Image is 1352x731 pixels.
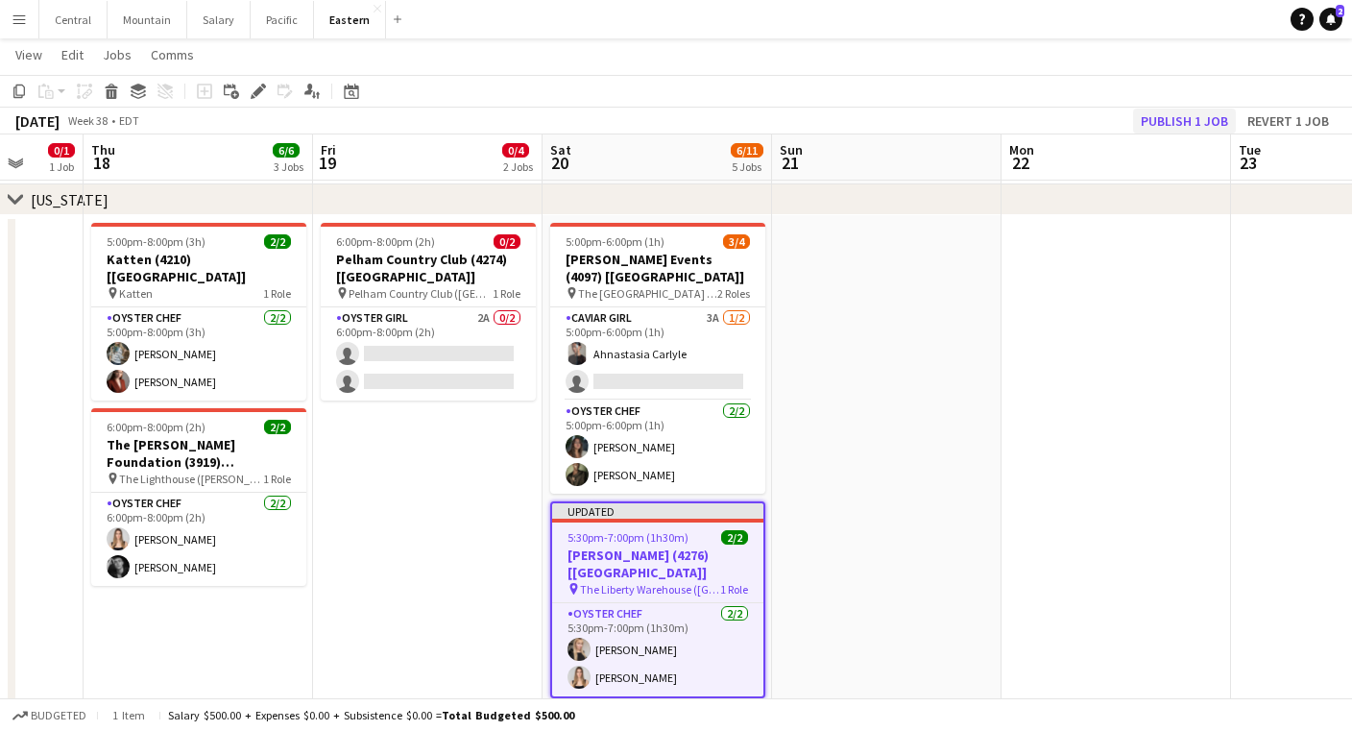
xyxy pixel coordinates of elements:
span: Katten [119,286,153,301]
span: Thu [91,141,115,158]
span: Budgeted [31,709,86,722]
span: Jobs [103,46,132,63]
span: 2/2 [264,234,291,249]
app-card-role: Caviar Girl3A1/25:00pm-6:00pm (1h)Ahnastasia Carlyle [550,307,765,401]
button: Eastern [314,1,386,38]
button: Budgeted [10,705,89,726]
span: View [15,46,42,63]
h3: [PERSON_NAME] (4276) [[GEOGRAPHIC_DATA]] [552,547,763,581]
span: 2/2 [721,530,748,545]
span: 0/1 [48,143,75,158]
span: Tue [1239,141,1261,158]
app-card-role: Oyster Girl2A0/26:00pm-8:00pm (2h) [321,307,536,401]
span: 1 Role [263,286,291,301]
span: 20 [547,152,571,174]
button: Revert 1 job [1240,109,1337,134]
span: 19 [318,152,336,174]
div: [DATE] [15,111,60,131]
app-card-role: Oyster Chef2/25:00pm-8:00pm (3h)[PERSON_NAME][PERSON_NAME] [91,307,306,401]
app-card-role: Oyster Chef2/25:30pm-7:00pm (1h30m)[PERSON_NAME][PERSON_NAME] [552,603,763,696]
div: Updated [552,503,763,519]
a: Edit [54,42,91,67]
span: 5:00pm-6:00pm (1h) [566,234,664,249]
span: Total Budgeted $500.00 [442,708,574,722]
button: Pacific [251,1,314,38]
button: Publish 1 job [1133,109,1236,134]
div: Salary $500.00 + Expenses $0.00 + Subsistence $0.00 = [168,708,574,722]
span: Comms [151,46,194,63]
span: 1 item [106,708,152,722]
span: 22 [1006,152,1034,174]
h3: Katten (4210) [[GEOGRAPHIC_DATA]] [91,251,306,285]
app-job-card: 6:00pm-8:00pm (2h)0/2Pelham Country Club (4274) [[GEOGRAPHIC_DATA]] Pelham Country Club ([GEOGRAP... [321,223,536,401]
span: 0/2 [494,234,520,249]
app-card-role: Oyster Chef2/26:00pm-8:00pm (2h)[PERSON_NAME][PERSON_NAME] [91,493,306,586]
div: 3 Jobs [274,159,303,174]
span: Edit [61,46,84,63]
span: Sat [550,141,571,158]
div: EDT [119,113,139,128]
span: 5:30pm-7:00pm (1h30m) [567,530,688,545]
span: 6/11 [731,143,763,158]
span: 5:00pm-8:00pm (3h) [107,234,205,249]
span: 6:00pm-8:00pm (2h) [107,420,205,434]
span: Sun [780,141,803,158]
span: 3/4 [723,234,750,249]
span: 2/2 [264,420,291,434]
span: 18 [88,152,115,174]
span: Pelham Country Club ([GEOGRAPHIC_DATA], [GEOGRAPHIC_DATA]) [349,286,493,301]
h3: The [PERSON_NAME] Foundation (3919) [[GEOGRAPHIC_DATA]] [91,436,306,471]
span: 1 Role [720,582,748,597]
span: The [GEOGRAPHIC_DATA] ([GEOGRAPHIC_DATA], [GEOGRAPHIC_DATA]) [578,286,717,301]
span: The Liberty Warehouse ([GEOGRAPHIC_DATA], [GEOGRAPHIC_DATA]) [580,582,720,597]
span: 6:00pm-8:00pm (2h) [336,234,435,249]
button: Central [39,1,108,38]
span: Fri [321,141,336,158]
div: [US_STATE] [31,190,109,209]
a: Jobs [95,42,139,67]
span: The Lighthouse ([PERSON_NAME]) [119,472,263,486]
h3: Pelham Country Club (4274) [[GEOGRAPHIC_DATA]] [321,251,536,285]
span: 2 [1336,5,1344,17]
span: 23 [1236,152,1261,174]
app-job-card: 6:00pm-8:00pm (2h)2/2The [PERSON_NAME] Foundation (3919) [[GEOGRAPHIC_DATA]] The Lighthouse ([PER... [91,408,306,586]
span: 1 Role [263,472,291,486]
span: Week 38 [63,113,111,128]
h3: [PERSON_NAME] Events (4097) [[GEOGRAPHIC_DATA]] [550,251,765,285]
a: View [8,42,50,67]
app-card-role: Oyster Chef2/25:00pm-6:00pm (1h)[PERSON_NAME][PERSON_NAME] [550,401,765,494]
a: Comms [143,42,202,67]
div: 1 Job [49,159,74,174]
span: 6/6 [273,143,300,158]
button: Salary [187,1,251,38]
a: 2 [1319,8,1342,31]
app-job-card: Updated5:30pm-7:00pm (1h30m)2/2[PERSON_NAME] (4276) [[GEOGRAPHIC_DATA]] The Liberty Warehouse ([G... [550,501,765,698]
span: 21 [777,152,803,174]
span: 2 Roles [717,286,750,301]
button: Mountain [108,1,187,38]
div: 5 Jobs [732,159,762,174]
div: 2 Jobs [503,159,533,174]
app-job-card: 5:00pm-8:00pm (3h)2/2Katten (4210) [[GEOGRAPHIC_DATA]] Katten1 RoleOyster Chef2/25:00pm-8:00pm (3... [91,223,306,401]
span: 0/4 [502,143,529,158]
span: 1 Role [493,286,520,301]
app-job-card: 5:00pm-6:00pm (1h)3/4[PERSON_NAME] Events (4097) [[GEOGRAPHIC_DATA]] The [GEOGRAPHIC_DATA] ([GEOG... [550,223,765,494]
span: Mon [1009,141,1034,158]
